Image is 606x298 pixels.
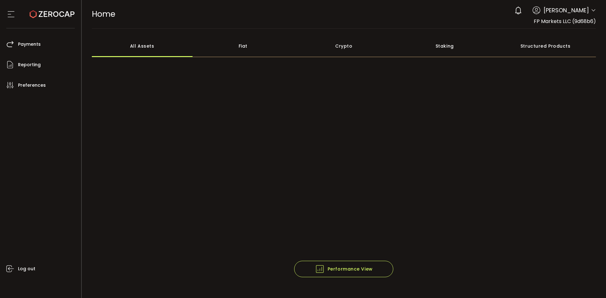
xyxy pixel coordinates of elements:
div: Crypto [294,35,395,57]
span: Log out [18,264,35,273]
span: [PERSON_NAME] [544,6,589,15]
span: Preferences [18,81,46,90]
span: Home [92,9,115,20]
span: Performance View [315,264,373,274]
span: Reporting [18,60,41,69]
div: Structured Products [495,35,596,57]
div: All Assets [92,35,193,57]
button: Performance View [294,261,393,277]
span: Payments [18,40,41,49]
div: Staking [394,35,495,57]
div: Fiat [193,35,294,57]
span: FP Markets LLC (9d68b6) [534,18,596,25]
